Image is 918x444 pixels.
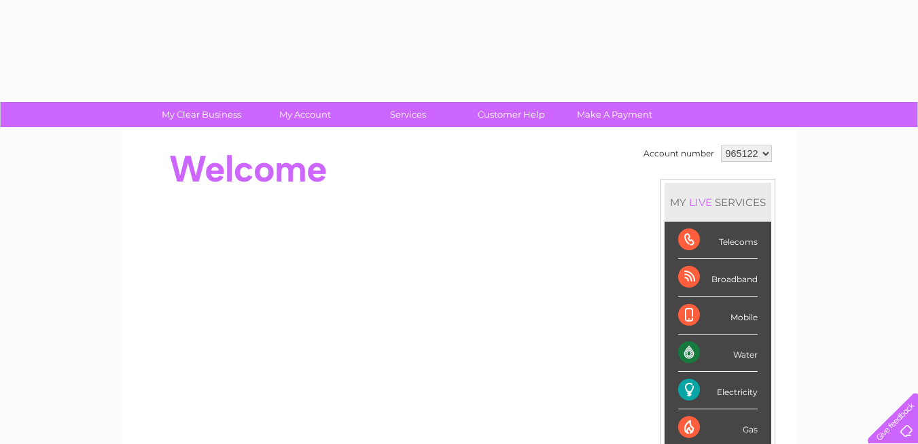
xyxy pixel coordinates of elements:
div: Water [678,335,758,372]
div: Mobile [678,297,758,335]
td: Account number [640,142,718,165]
div: Broadband [678,259,758,296]
div: Electricity [678,372,758,409]
div: MY SERVICES [665,183,771,222]
a: Services [352,102,464,127]
a: Customer Help [455,102,567,127]
div: Telecoms [678,222,758,259]
a: My Clear Business [145,102,258,127]
a: Make A Payment [559,102,671,127]
a: My Account [249,102,361,127]
div: LIVE [686,196,715,209]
